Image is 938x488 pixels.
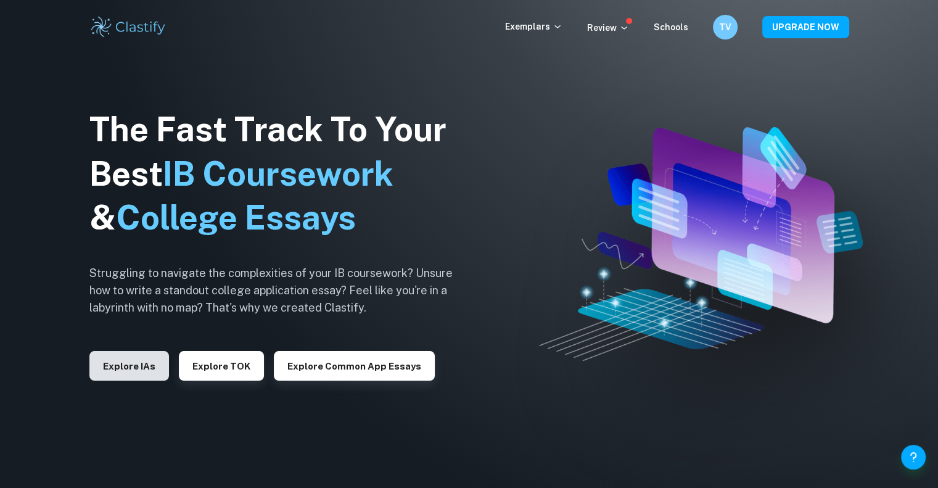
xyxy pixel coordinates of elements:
a: Explore IAs [89,360,169,371]
p: Exemplars [505,20,562,33]
button: Explore TOK [179,351,264,381]
span: IB Coursework [163,154,393,193]
img: Clastify logo [89,15,168,39]
span: College Essays [116,198,356,237]
button: Help and Feedback [901,445,926,469]
p: Review [587,21,629,35]
h6: Struggling to navigate the complexities of your IB coursework? Unsure how to write a standout col... [89,265,472,316]
h1: The Fast Track To Your Best & [89,107,472,241]
button: Explore Common App essays [274,351,435,381]
a: Explore Common App essays [274,360,435,371]
img: Clastify hero [539,127,863,362]
button: Explore IAs [89,351,169,381]
button: TV [713,15,738,39]
button: UPGRADE NOW [762,16,849,38]
a: Explore TOK [179,360,264,371]
h6: TV [718,20,732,34]
a: Schools [654,22,688,32]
